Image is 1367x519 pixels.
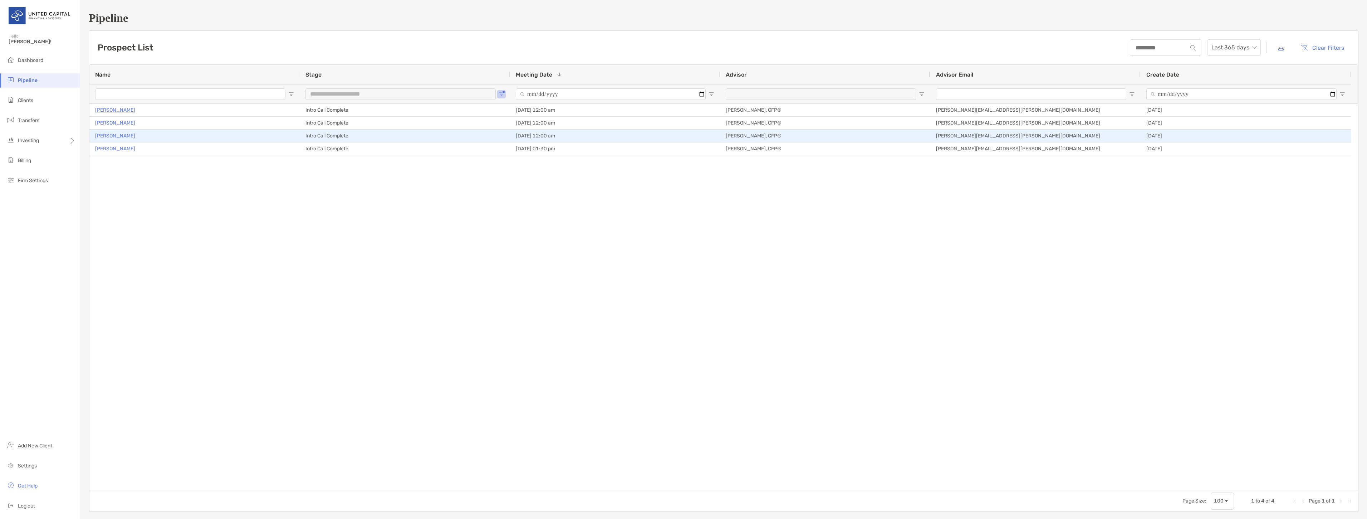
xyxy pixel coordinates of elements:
[1295,40,1349,55] button: Clear Filters
[510,130,720,142] div: [DATE] 12:00 am
[1300,498,1306,504] div: Previous Page
[1292,498,1297,504] div: First Page
[1338,498,1343,504] div: Next Page
[1339,91,1345,97] button: Open Filter Menu
[95,106,135,115] a: [PERSON_NAME]
[1332,498,1335,504] span: 1
[720,104,930,116] div: [PERSON_NAME], CFP®
[1190,45,1196,50] img: input icon
[1146,71,1179,78] span: Create Date
[1146,88,1337,100] input: Create Date Filter Input
[1141,117,1351,129] div: [DATE]
[1265,498,1270,504] span: of
[18,97,33,103] span: Clients
[18,463,37,469] span: Settings
[6,481,15,490] img: get-help icon
[6,96,15,104] img: clients icon
[18,178,48,184] span: Firm Settings
[18,503,35,509] span: Log out
[1182,498,1206,504] div: Page Size:
[1129,91,1135,97] button: Open Filter Menu
[930,130,1141,142] div: [PERSON_NAME][EMAIL_ADDRESS][PERSON_NAME][DOMAIN_NAME]
[6,55,15,64] img: dashboard icon
[18,443,52,449] span: Add New Client
[9,3,71,29] img: United Capital Logo
[89,11,1358,25] h1: Pipeline
[1211,493,1234,510] div: Page Size
[95,118,135,127] a: [PERSON_NAME]
[18,483,38,489] span: Get Help
[709,91,714,97] button: Open Filter Menu
[930,117,1141,129] div: [PERSON_NAME][EMAIL_ADDRESS][PERSON_NAME][DOMAIN_NAME]
[1141,130,1351,142] div: [DATE]
[936,71,973,78] span: Advisor Email
[300,104,510,116] div: Intro Call Complete
[720,117,930,129] div: [PERSON_NAME], CFP®
[936,88,1126,100] input: Advisor Email Filter Input
[720,142,930,155] div: [PERSON_NAME], CFP®
[510,142,720,155] div: [DATE] 01:30 pm
[516,88,706,100] input: Meeting Date Filter Input
[6,76,15,84] img: pipeline icon
[1309,498,1321,504] span: Page
[1261,498,1264,504] span: 4
[919,91,925,97] button: Open Filter Menu
[1214,498,1224,504] div: 100
[930,104,1141,116] div: [PERSON_NAME][EMAIL_ADDRESS][PERSON_NAME][DOMAIN_NAME]
[1322,498,1325,504] span: 1
[288,91,294,97] button: Open Filter Menu
[510,117,720,129] div: [DATE] 12:00 am
[6,116,15,124] img: transfers icon
[95,71,111,78] span: Name
[1326,498,1331,504] span: of
[95,131,135,140] a: [PERSON_NAME]
[510,104,720,116] div: [DATE] 12:00 am
[930,142,1141,155] div: [PERSON_NAME][EMAIL_ADDRESS][PERSON_NAME][DOMAIN_NAME]
[18,57,43,63] span: Dashboard
[95,88,285,100] input: Name Filter Input
[1211,40,1256,55] span: Last 365 days
[300,130,510,142] div: Intro Call Complete
[6,176,15,184] img: firm-settings icon
[1141,104,1351,116] div: [DATE]
[305,71,322,78] span: Stage
[6,136,15,144] img: investing icon
[18,77,38,83] span: Pipeline
[9,39,75,45] span: [PERSON_NAME]!
[18,157,31,164] span: Billing
[1251,498,1254,504] span: 1
[726,71,747,78] span: Advisor
[300,142,510,155] div: Intro Call Complete
[1346,498,1352,504] div: Last Page
[1255,498,1260,504] span: to
[6,441,15,450] img: add_new_client icon
[720,130,930,142] div: [PERSON_NAME], CFP®
[18,117,39,123] span: Transfers
[98,43,153,53] h3: Prospect List
[6,156,15,164] img: billing icon
[499,91,504,97] button: Open Filter Menu
[6,461,15,470] img: settings icon
[6,501,15,510] img: logout icon
[1271,498,1274,504] span: 4
[516,71,552,78] span: Meeting Date
[1141,142,1351,155] div: [DATE]
[300,117,510,129] div: Intro Call Complete
[95,144,135,153] a: [PERSON_NAME]
[18,137,39,144] span: Investing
